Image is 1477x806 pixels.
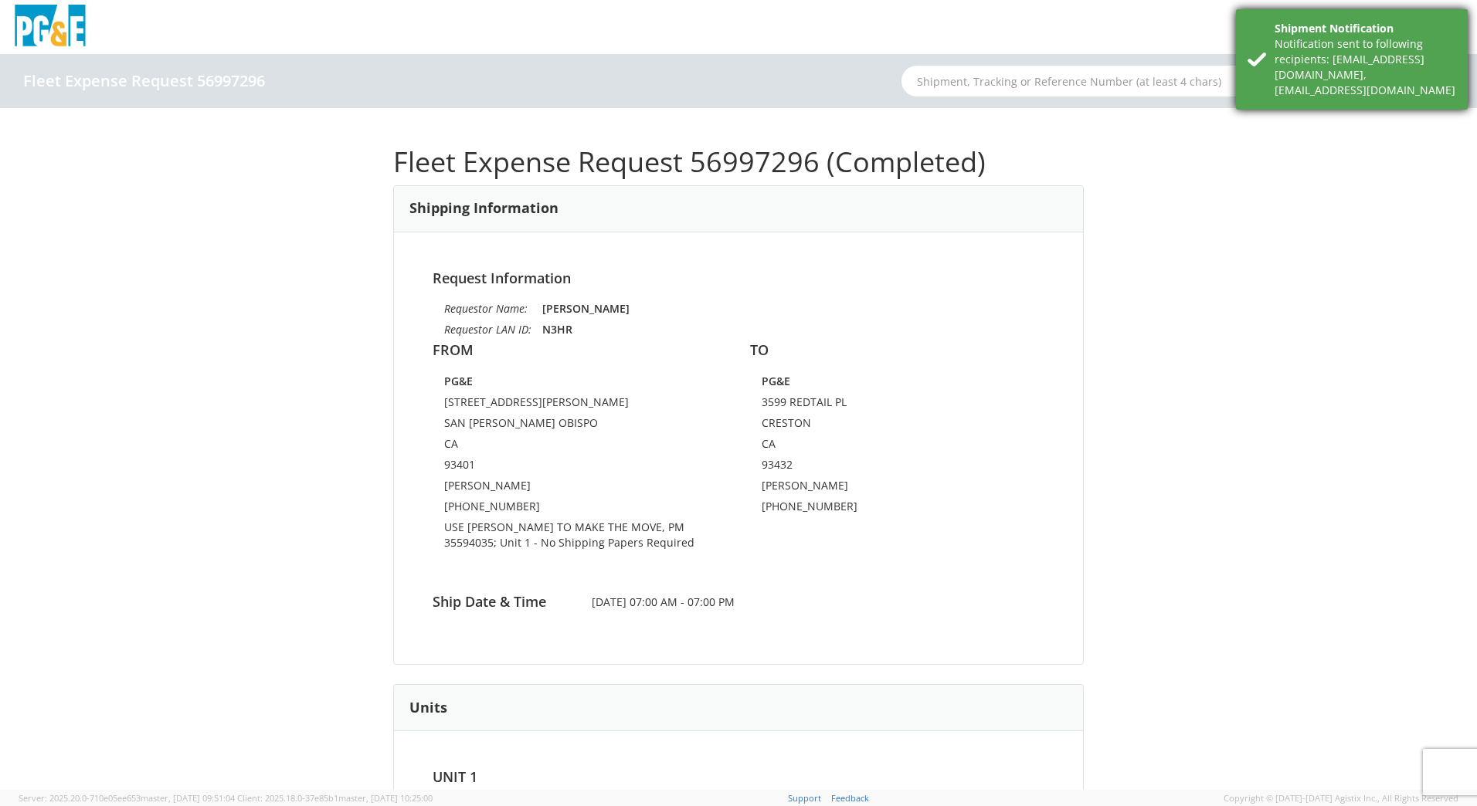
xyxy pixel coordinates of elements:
span: Client: 2025.18.0-37e85b1 [237,792,433,804]
a: Support [788,792,821,804]
td: 3599 REDTAIL PL [762,395,975,415]
td: CA [444,436,715,457]
h4: Ship Date & Time [421,594,580,610]
strong: N3HR [542,322,572,337]
h4: Unit 1 [433,770,731,785]
td: [PERSON_NAME] [444,478,715,499]
h4: Request Information [433,271,1044,286]
div: Shipment Notification [1275,21,1456,36]
h4: Fleet Expense Request 56997296 [23,73,265,90]
td: [STREET_ADDRESS][PERSON_NAME] [444,395,715,415]
div: Notification sent to following recipients: [EMAIL_ADDRESS][DOMAIN_NAME],[EMAIL_ADDRESS][DOMAIN_NAME] [1275,36,1456,98]
td: CA [762,436,975,457]
td: 93432 [762,457,975,478]
h3: Units [409,700,447,716]
td: USE [PERSON_NAME] TO MAKE THE MOVE, PM 35594035; Unit 1 - No Shipping Papers Required [444,520,715,556]
td: SAN [PERSON_NAME] OBISPO [444,415,715,436]
h3: Shipping Information [409,201,559,216]
span: [DATE] 07:00 AM - 07:00 PM [580,594,898,610]
td: [PHONE_NUMBER] [444,499,715,520]
td: [PHONE_NUMBER] [762,499,975,520]
h4: FROM [433,343,727,358]
span: Server: 2025.20.0-710e05ee653 [19,792,235,804]
td: [PERSON_NAME] [762,478,975,499]
td: 93401 [444,457,715,478]
strong: PG&E [444,374,473,388]
strong: [PERSON_NAME] [542,301,630,316]
span: master, [DATE] 09:51:04 [141,792,235,804]
span: Copyright © [DATE]-[DATE] Agistix Inc., All Rights Reserved [1224,792,1458,804]
h4: TO [750,343,1044,358]
strong: PG&E [762,374,790,388]
input: Shipment, Tracking or Reference Number (at least 4 chars) [901,66,1288,97]
h1: Fleet Expense Request 56997296 (Completed) [393,147,1084,178]
a: Feedback [831,792,869,804]
i: Requestor LAN ID: [444,322,531,337]
img: pge-logo-06675f144f4cfa6a6814.png [12,5,89,50]
span: master, [DATE] 10:25:00 [338,792,433,804]
i: Requestor Name: [444,301,528,316]
td: CRESTON [762,415,975,436]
